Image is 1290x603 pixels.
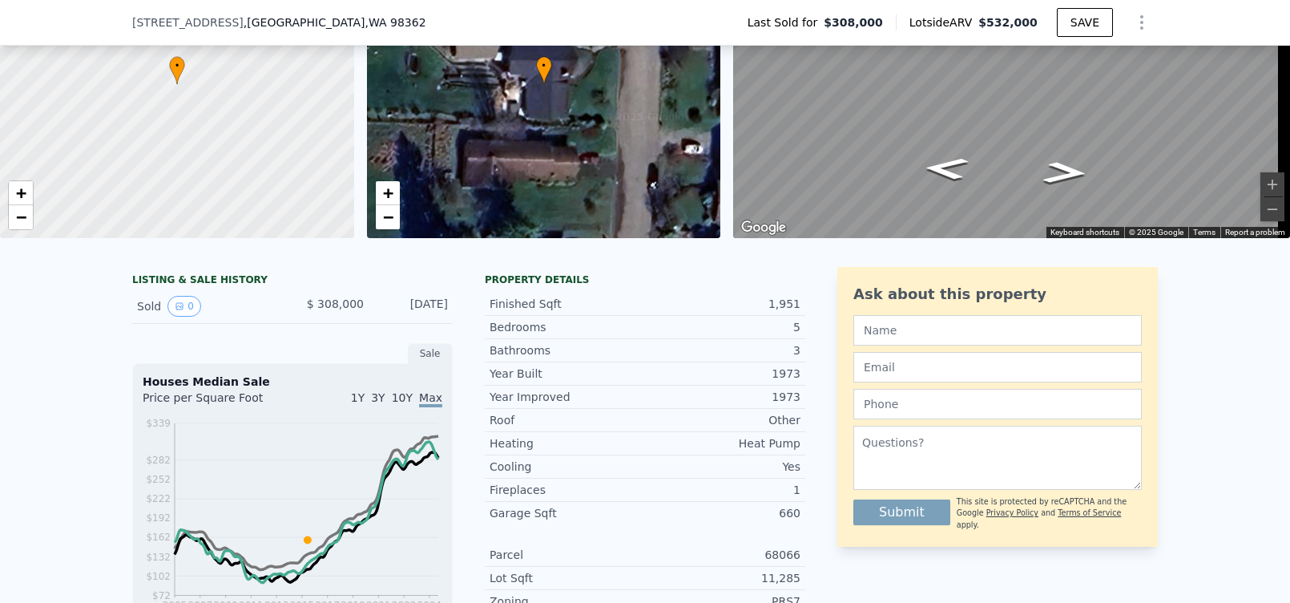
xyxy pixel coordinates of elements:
span: $308,000 [824,14,883,30]
div: Heating [490,435,645,451]
div: Lot Sqft [490,570,645,586]
span: Lotside ARV [909,14,978,30]
div: Price per Square Foot [143,390,292,415]
span: $ 308,000 [307,297,364,310]
span: 10Y [392,391,413,404]
span: • [169,59,185,73]
div: 68066 [645,547,800,563]
div: 660 [645,505,800,521]
tspan: $282 [146,455,171,466]
div: Bedrooms [490,319,645,335]
button: Submit [853,500,950,525]
a: Report a problem [1225,228,1285,237]
div: • [169,56,185,84]
input: Email [853,352,1142,382]
div: Bathrooms [490,342,645,358]
div: 1973 [645,366,800,382]
button: SAVE [1057,8,1113,37]
div: Houses Median Sale [143,374,442,390]
span: 1Y [351,391,365,404]
path: Go North, S Regent St [1024,156,1107,189]
tspan: $192 [146,512,171,524]
span: • [536,59,552,73]
div: Cooling [490,459,645,475]
path: Go South, S Regent St [905,152,987,185]
div: Sold [137,296,280,317]
img: Google [737,217,790,238]
a: Terms (opens in new tab) [1193,228,1215,237]
a: Open this area in Google Maps (opens a new window) [737,217,790,238]
div: Roof [490,412,645,428]
span: Last Sold for [748,14,824,30]
button: Show Options [1126,6,1158,38]
button: Zoom in [1260,172,1284,196]
tspan: $252 [146,474,171,485]
div: Other [645,412,800,428]
div: LISTING & SALE HISTORY [132,273,453,289]
a: Privacy Policy [986,508,1038,517]
span: − [382,207,393,227]
input: Name [853,315,1142,346]
div: Finished Sqft [490,296,645,312]
div: This site is protected by reCAPTCHA and the Google and apply. [957,496,1142,531]
button: Zoom out [1260,197,1284,221]
button: View historical data [167,296,201,317]
a: Zoom out [376,205,400,229]
a: Zoom in [376,181,400,205]
div: Heat Pump [645,435,800,451]
a: Terms of Service [1058,508,1121,517]
div: 1 [645,482,800,498]
div: Year Improved [490,389,645,405]
tspan: $72 [152,590,171,601]
button: Keyboard shortcuts [1050,227,1119,238]
div: Parcel [490,547,645,563]
div: 11,285 [645,570,800,586]
span: Max [419,391,442,407]
div: Sale [408,343,453,364]
span: + [382,183,393,203]
tspan: $102 [146,571,171,582]
span: , [GEOGRAPHIC_DATA] [244,14,426,30]
a: Zoom out [9,205,33,229]
div: [DATE] [377,296,448,317]
div: • [536,56,552,84]
tspan: $162 [146,532,171,543]
input: Phone [853,389,1142,419]
div: Year Built [490,366,645,382]
span: + [16,183,26,203]
span: [STREET_ADDRESS] [132,14,244,30]
span: − [16,207,26,227]
span: , WA 98362 [365,16,425,29]
div: 1,951 [645,296,800,312]
a: Zoom in [9,181,33,205]
tspan: $132 [146,552,171,563]
div: 5 [645,319,800,335]
div: Fireplaces [490,482,645,498]
tspan: $339 [146,418,171,429]
div: Ask about this property [853,283,1142,306]
tspan: $222 [146,493,171,504]
div: Property details [485,273,805,286]
span: © 2025 Google [1129,228,1183,237]
div: Yes [645,459,800,475]
span: 3Y [371,391,385,404]
div: Garage Sqft [490,505,645,521]
div: 3 [645,342,800,358]
div: 1973 [645,389,800,405]
span: $532,000 [978,16,1038,29]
